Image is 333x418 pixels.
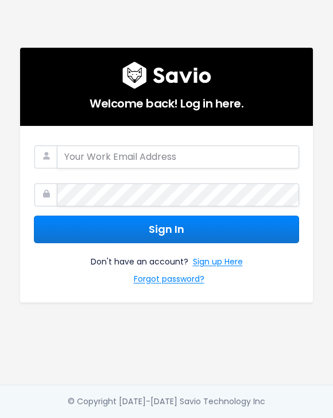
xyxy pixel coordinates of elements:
[34,216,299,244] button: Sign In
[57,145,299,168] input: Your Work Email Address
[193,255,243,271] a: Sign up Here
[34,89,299,112] h5: Welcome back! Log in here.
[68,394,265,409] div: © Copyright [DATE]-[DATE] Savio Technology Inc
[134,272,204,289] a: Forgot password?
[122,62,211,89] img: logo600x187.a314fd40982d.png
[34,243,299,288] div: Don't have an account?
